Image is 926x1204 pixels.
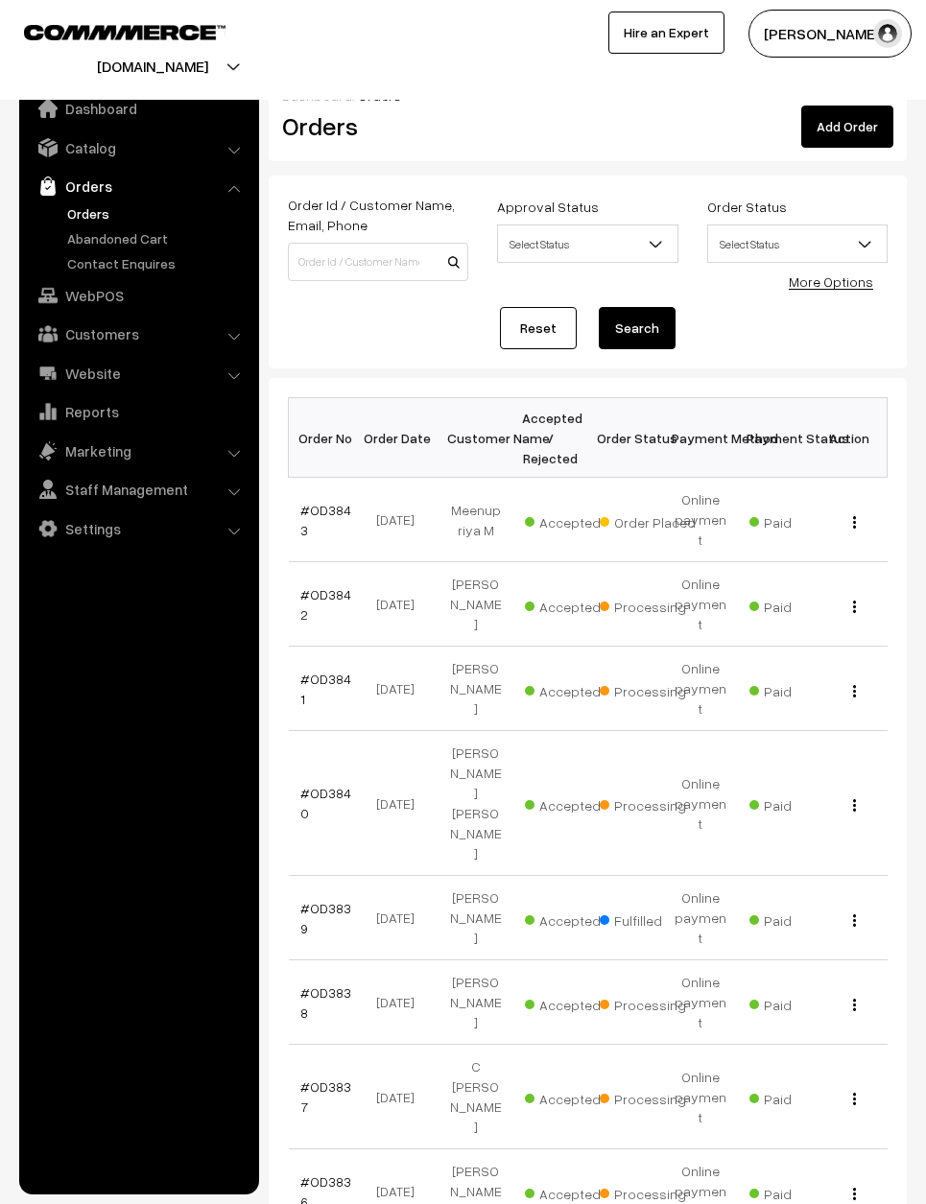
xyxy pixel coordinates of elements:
a: Add Order [801,106,893,148]
img: Menu [853,799,856,812]
th: Payment Status [738,398,813,478]
a: Hire an Expert [608,12,724,54]
button: [DOMAIN_NAME] [30,42,275,90]
img: Menu [853,999,856,1011]
a: More Options [789,273,873,290]
span: Paid [749,1084,845,1109]
td: [DATE] [364,478,439,562]
td: Online payment [663,562,738,647]
td: [DATE] [364,960,439,1045]
a: #OD3839 [300,900,351,936]
img: Menu [853,1093,856,1105]
span: Order Placed [600,508,696,532]
td: [PERSON_NAME] [439,960,513,1045]
td: [DATE] [364,876,439,960]
span: Accepted [525,592,621,617]
th: Payment Method [663,398,738,478]
span: Processing [600,592,696,617]
td: Online payment [663,647,738,731]
a: Reports [24,394,252,429]
a: #OD3843 [300,502,351,538]
a: Staff Management [24,472,252,507]
span: Paid [749,906,845,931]
button: Search [599,307,676,349]
span: Accepted [525,676,621,701]
td: Meenupriya M [439,478,513,562]
a: #OD3841 [300,671,351,707]
img: user [873,19,902,48]
a: WebPOS [24,278,252,313]
span: Select Status [498,227,677,261]
a: Reset [500,307,577,349]
td: [PERSON_NAME] [PERSON_NAME] [439,731,513,876]
span: Processing [600,990,696,1015]
img: Menu [853,516,856,529]
a: Customers [24,317,252,351]
td: [DATE] [364,731,439,876]
a: Orders [62,203,252,224]
span: Accepted [525,906,621,931]
span: Processing [600,676,696,701]
label: Order Status [707,197,787,217]
th: Order Status [588,398,663,478]
span: Accepted [525,1084,621,1109]
img: Menu [853,685,856,697]
td: Online payment [663,478,738,562]
a: Dashboard [24,91,252,126]
a: #OD3842 [300,586,351,623]
button: [PERSON_NAME] [748,10,912,58]
td: [PERSON_NAME] [439,876,513,960]
td: [DATE] [364,647,439,731]
img: COMMMERCE [24,25,226,39]
td: Online payment [663,960,738,1045]
a: Abandoned Cart [62,228,252,248]
span: Select Status [708,227,887,261]
img: Menu [853,914,856,927]
td: C [PERSON_NAME] [439,1045,513,1149]
a: #OD3840 [300,785,351,821]
span: Select Status [497,224,677,263]
span: Paid [749,791,845,815]
span: Paid [749,1179,845,1204]
a: Catalog [24,130,252,165]
td: [PERSON_NAME] [439,647,513,731]
th: Customer Name [439,398,513,478]
a: #OD3838 [300,984,351,1021]
th: Order Date [364,398,439,478]
span: Accepted [525,791,621,815]
span: Processing [600,1179,696,1204]
a: Marketing [24,434,252,468]
h2: Orders [282,111,466,141]
a: #OD3837 [300,1078,351,1115]
label: Order Id / Customer Name, Email, Phone [288,195,468,235]
span: Select Status [707,224,888,263]
span: Accepted [525,990,621,1015]
span: Fulfilled [600,906,696,931]
a: Settings [24,511,252,546]
span: Paid [749,676,845,701]
img: Menu [853,601,856,613]
td: Online payment [663,731,738,876]
input: Order Id / Customer Name / Customer Email / Customer Phone [288,243,468,281]
td: Online payment [663,876,738,960]
a: Orders [24,169,252,203]
label: Approval Status [497,197,599,217]
span: Processing [600,1084,696,1109]
span: Paid [749,990,845,1015]
span: Accepted [525,508,621,532]
th: Accepted / Rejected [513,398,588,478]
span: Processing [600,791,696,815]
th: Action [813,398,888,478]
a: COMMMERCE [24,19,192,42]
span: Paid [749,592,845,617]
td: [PERSON_NAME] [439,562,513,647]
th: Order No [289,398,364,478]
span: Paid [749,508,845,532]
span: Accepted [525,1179,621,1204]
td: [DATE] [364,562,439,647]
a: Contact Enquires [62,253,252,273]
img: Menu [853,1188,856,1200]
td: [DATE] [364,1045,439,1149]
td: Online payment [663,1045,738,1149]
a: Website [24,356,252,390]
